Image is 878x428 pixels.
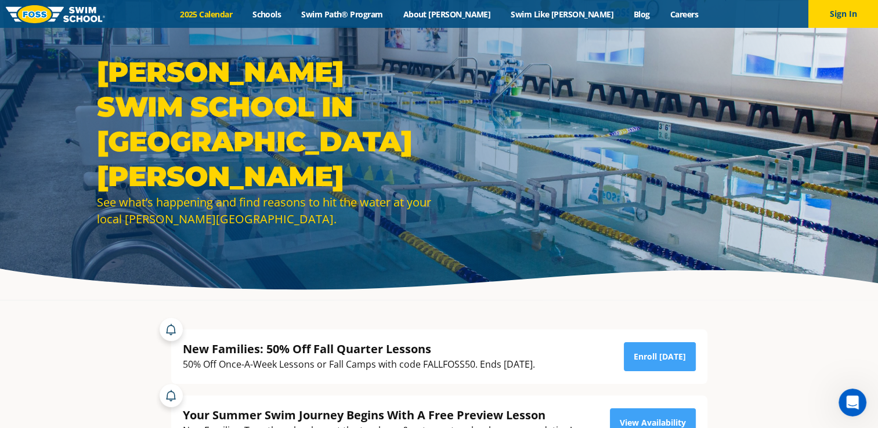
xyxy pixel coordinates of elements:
[97,194,433,227] div: See what’s happening and find reasons to hit the water at your local [PERSON_NAME][GEOGRAPHIC_DATA].
[6,5,105,23] img: FOSS Swim School Logo
[183,407,572,423] div: Your Summer Swim Journey Begins With A Free Preview Lesson
[660,9,708,20] a: Careers
[170,9,243,20] a: 2025 Calendar
[501,9,624,20] a: Swim Like [PERSON_NAME]
[393,9,501,20] a: About [PERSON_NAME]
[839,389,866,416] iframe: Intercom live chat
[243,9,291,20] a: Schools
[183,357,535,372] div: 50% Off Once-A-Week Lessons or Fall Camps with code FALLFOSS50. Ends [DATE].
[623,9,660,20] a: Blog
[97,55,433,194] h1: [PERSON_NAME] Swim School in [GEOGRAPHIC_DATA][PERSON_NAME]
[624,342,696,371] a: Enroll [DATE]
[291,9,393,20] a: Swim Path® Program
[183,341,535,357] div: New Families: 50% Off Fall Quarter Lessons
